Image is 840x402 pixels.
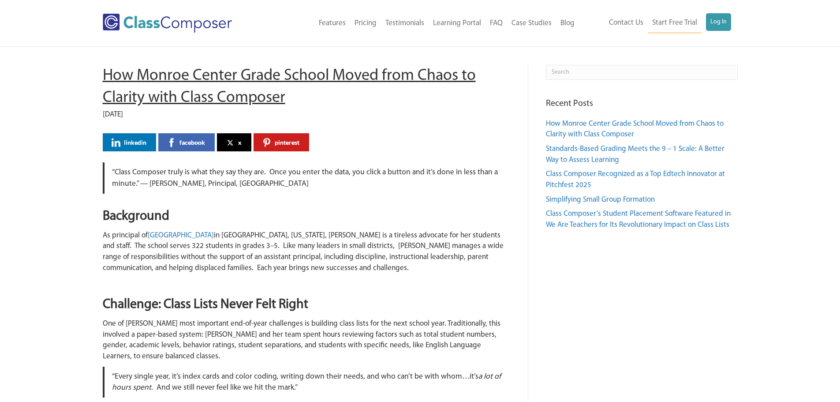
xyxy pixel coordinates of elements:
a: Log In [706,13,731,31]
nav: Header Menu [268,14,579,33]
a: Start Free Trial [648,13,702,33]
a: FAQ [485,14,507,33]
p: One of [PERSON_NAME] most important end-of-year challenges is building class lists for the next s... [103,319,510,362]
h4: Recent Posts [546,98,738,110]
nav: Header Menu [579,13,731,33]
a: Contact Us [605,13,648,33]
a: facebook [158,133,215,151]
a: x [217,133,251,151]
a: linkedin [103,133,156,151]
input: Search [546,65,738,80]
img: Class Composer [103,14,232,33]
a: Standards-Based Grading Meets the 9 – 1 Scale: A Better Way to Assess Learning [546,145,724,164]
p: “Every single year, it’s index cards and color coding, writing down their needs, and who can’t be... [112,371,501,394]
a: Class Composer Recognized as a Top Edtech Innovator at Pitchfest 2025 [546,170,725,189]
a: pinterest [254,133,309,151]
a: Features [314,14,350,33]
p: As principal of in [GEOGRAPHIC_DATA], [US_STATE], [PERSON_NAME] is a tireless advocate for her st... [103,230,510,274]
strong: Background [103,210,169,223]
a: Blog [556,14,579,33]
a: How Monroe Center Grade School Moved from Chaos to Clarity with Class Composer [546,120,724,139]
h1: How Monroe Center Grade School Moved from Chaos to Clarity with Class Composer [103,65,510,109]
a: Case Studies [507,14,556,33]
a: Class Composer’s Student Placement Software Featured in We Are Teachers for Its Revolutionary Imp... [546,210,731,229]
a: [GEOGRAPHIC_DATA] [148,232,214,239]
a: Testimonials [381,14,429,33]
a: Pricing [350,14,381,33]
strong: Challenge: Class Lists Never Felt Right [103,298,308,312]
p: “Class Composer truly is what they say they are. Once you enter the data, you click a button and ... [112,167,501,189]
a: Simplifying Small Group Formation [546,196,655,203]
a: Learning Portal [429,14,485,33]
span: [DATE] [103,111,123,118]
